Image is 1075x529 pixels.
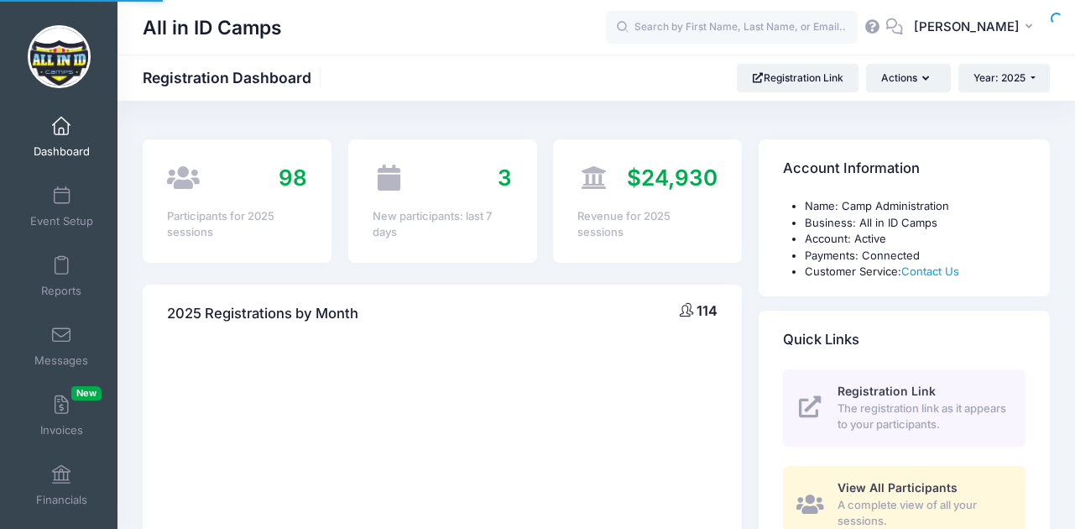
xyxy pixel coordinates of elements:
span: 114 [697,302,718,319]
a: Financials [22,456,102,515]
li: Name: Camp Administration [805,198,1025,215]
li: Customer Service: [805,264,1025,280]
div: Participants for 2025 sessions [167,208,307,241]
span: Messages [34,354,88,368]
a: InvoicesNew [22,386,102,445]
span: Registration Link [838,384,936,398]
button: Year: 2025 [958,64,1050,92]
h4: Account Information [783,145,920,193]
div: Revenue for 2025 sessions [577,208,718,241]
input: Search by First Name, Last Name, or Email... [606,11,858,45]
span: Financials [36,493,87,507]
h4: Quick Links [783,316,859,364]
button: Actions [866,64,950,92]
h1: All in ID Camps [143,8,282,47]
span: View All Participants [838,480,958,495]
span: 3 [498,165,512,191]
span: Dashboard [34,144,90,159]
img: All in ID Camps [28,25,91,88]
div: New participants: last 7 days [373,208,513,241]
a: Contact Us [901,264,959,278]
a: Registration Link The registration link as it appears to your participants. [783,369,1025,447]
a: Messages [22,317,102,375]
span: New [71,386,102,401]
a: Event Setup [22,177,102,236]
li: Account: Active [805,231,1025,248]
a: Reports [22,247,102,306]
span: Year: 2025 [973,71,1025,84]
span: Reports [41,284,81,298]
h1: Registration Dashboard [143,69,326,86]
span: 98 [279,165,307,191]
li: Business: All in ID Camps [805,215,1025,232]
h4: 2025 Registrations by Month [167,290,358,338]
span: [PERSON_NAME] [914,18,1020,36]
span: $24,930 [627,165,718,191]
span: Event Setup [30,214,93,228]
button: [PERSON_NAME] [903,8,1050,47]
li: Payments: Connected [805,248,1025,264]
span: The registration link as it appears to your participants. [838,401,1006,433]
span: Invoices [40,423,83,437]
a: Dashboard [22,107,102,166]
a: Registration Link [737,64,858,92]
